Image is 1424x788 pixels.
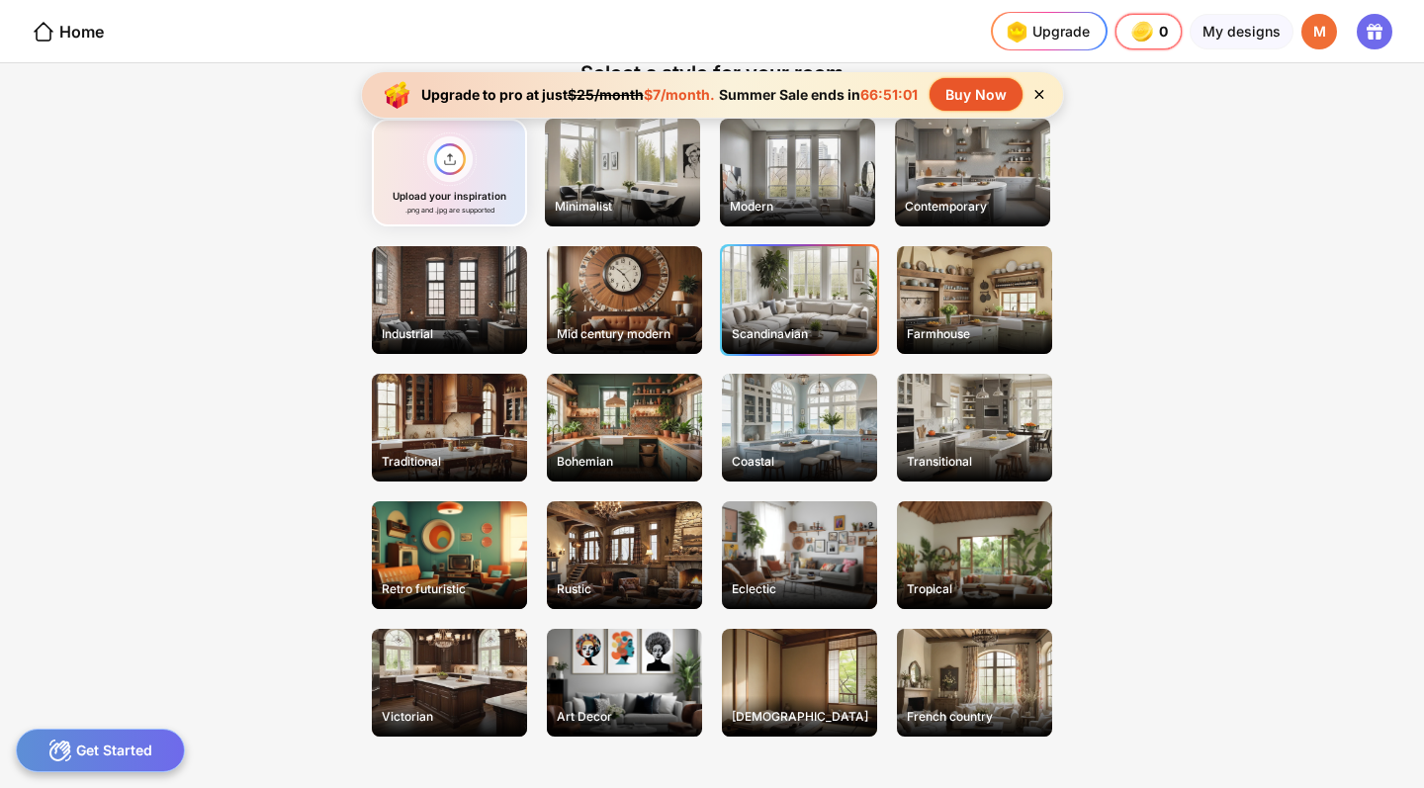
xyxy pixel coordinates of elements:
div: Farmhouse [899,318,1050,349]
img: upgrade-banner-new-year-icon.gif [378,75,417,115]
div: Home [32,20,104,44]
div: Buy Now [930,78,1023,111]
div: Retro futuristic [374,573,525,604]
div: Scandinavian [724,318,875,349]
span: 0 [1159,24,1170,40]
div: Transitional [899,446,1050,477]
div: Tropical [899,573,1050,604]
div: Modern [722,191,873,221]
div: My designs [1190,14,1293,49]
span: $7/month. [644,86,715,103]
div: Rustic [549,573,700,604]
div: Bohemian [549,446,700,477]
div: Summer Sale ends in [715,86,922,103]
div: Upgrade to pro at just [421,86,715,103]
div: Traditional [374,446,525,477]
div: Minimalist [547,191,698,221]
span: 66:51:01 [860,86,918,103]
div: French country [899,701,1050,732]
div: Industrial [374,318,525,349]
div: Eclectic [724,573,875,604]
div: Art Decor [549,701,700,732]
div: Coastal [724,446,875,477]
div: [DEMOGRAPHIC_DATA] [724,701,875,732]
div: Mid century modern [549,318,700,349]
div: Upgrade [1001,16,1090,47]
div: Get Started [16,729,185,772]
div: M [1301,14,1337,49]
span: $25/month [568,86,644,103]
div: Contemporary [897,191,1048,221]
img: upgrade-nav-btn-icon.gif [1001,16,1032,47]
div: Victorian [374,701,525,732]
